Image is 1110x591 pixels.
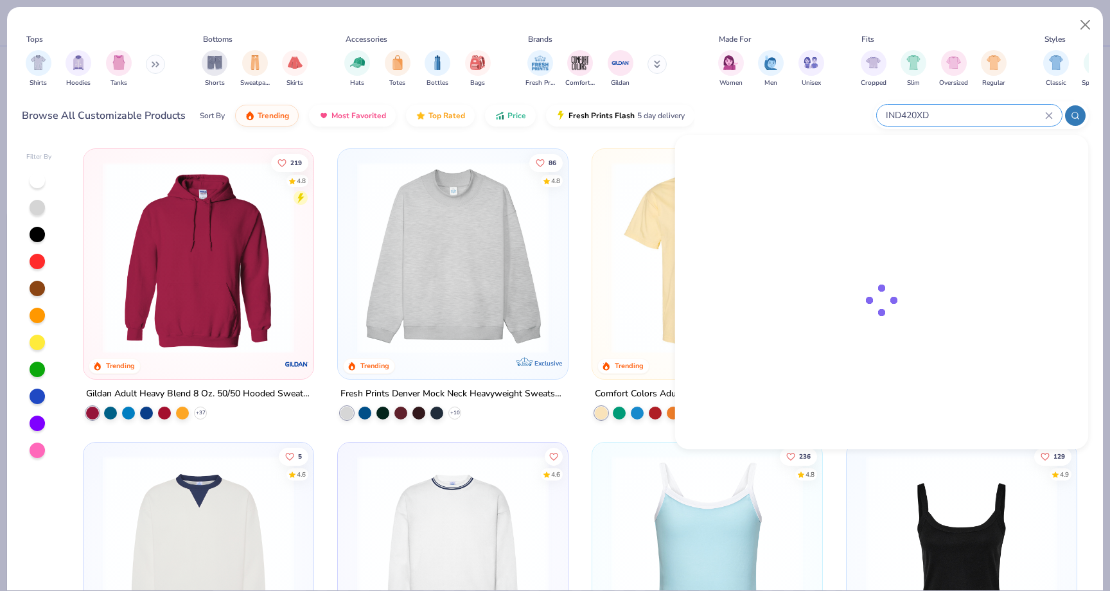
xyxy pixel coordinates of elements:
span: Hats [350,78,364,88]
span: Unisex [802,78,821,88]
div: 4.8 [551,176,560,186]
div: filter for Slim [901,50,926,88]
img: Gildan logo [284,351,310,377]
img: Women Image [723,55,738,70]
span: Cropped [861,78,886,88]
span: Most Favorited [331,110,386,121]
span: Slim [907,78,920,88]
img: f5d85501-0dbb-4ee4-b115-c08fa3845d83 [351,162,555,353]
button: filter button [608,50,633,88]
span: Tanks [110,78,127,88]
img: Cropped Image [866,55,881,70]
div: Made For [719,33,751,45]
img: Oversized Image [946,55,961,70]
button: Trending [235,105,299,127]
span: Classic [1046,78,1066,88]
div: 4.8 [806,470,815,479]
span: 236 [799,453,811,459]
img: Regular Image [987,55,1001,70]
img: Bags Image [470,55,484,70]
img: Sweatpants Image [248,55,262,70]
div: filter for Cropped [861,50,886,88]
span: Bags [470,78,485,88]
button: filter button [798,50,824,88]
div: filter for Unisex [798,50,824,88]
div: filter for Tanks [106,50,132,88]
span: Top Rated [428,110,465,121]
img: Skirts Image [288,55,303,70]
button: filter button [758,50,784,88]
span: 86 [549,159,556,166]
div: filter for Men [758,50,784,88]
button: Like [279,447,309,465]
button: filter button [465,50,491,88]
span: Comfort Colors [565,78,595,88]
button: Like [1034,447,1071,465]
div: Browse All Customizable Products [22,108,186,123]
div: filter for Classic [1043,50,1069,88]
button: Like [272,154,309,172]
span: Skirts [286,78,303,88]
div: filter for Hats [344,50,370,88]
span: Women [719,78,743,88]
button: filter button [385,50,410,88]
button: Like [545,447,563,465]
img: Gildan Image [611,53,630,73]
span: Fresh Prints Flash [568,110,635,121]
img: Men Image [764,55,778,70]
img: Hoodies Image [71,55,85,70]
div: filter for Totes [385,50,410,88]
span: Gildan [611,78,630,88]
div: Filter By [26,152,52,162]
div: Fits [861,33,874,45]
button: Top Rated [406,105,475,127]
button: Close [1073,13,1098,37]
div: filter for Oversized [939,50,968,88]
span: Totes [389,78,405,88]
span: 5 [299,453,303,459]
button: filter button [861,50,886,88]
button: filter button [718,50,744,88]
div: 4.6 [551,470,560,479]
div: Gildan Adult Heavy Blend 8 Oz. 50/50 Hooded Sweatshirt [86,386,311,402]
div: filter for Hoodies [66,50,91,88]
button: filter button [939,50,968,88]
span: Shirts [30,78,47,88]
div: filter for Shirts [26,50,51,88]
div: Brands [528,33,552,45]
button: filter button [66,50,91,88]
button: filter button [282,50,308,88]
div: filter for Comfort Colors [565,50,595,88]
button: filter button [525,50,555,88]
img: Totes Image [391,55,405,70]
div: filter for Fresh Prints [525,50,555,88]
span: Bottles [427,78,448,88]
span: Oversized [939,78,968,88]
button: Like [780,447,817,465]
div: Sort By [200,110,225,121]
div: filter for Bottles [425,50,450,88]
span: Hoodies [66,78,91,88]
div: Bottoms [203,33,233,45]
button: Price [485,105,536,127]
img: Shorts Image [207,55,222,70]
div: filter for Bags [465,50,491,88]
div: 4.6 [297,470,306,479]
button: filter button [240,50,270,88]
button: Fresh Prints Flash5 day delivery [546,105,694,127]
button: filter button [1043,50,1069,88]
div: filter for Shorts [202,50,227,88]
button: filter button [202,50,227,88]
span: Sweatpants [240,78,270,88]
div: Tops [26,33,43,45]
div: Comfort Colors Adult Heavyweight T-Shirt [595,386,768,402]
span: 5 day delivery [637,109,685,123]
span: Shorts [205,78,225,88]
span: 219 [291,159,303,166]
input: Try "T-Shirt" [885,108,1045,123]
img: most_fav.gif [319,110,329,121]
button: filter button [26,50,51,88]
img: Bottles Image [430,55,445,70]
img: Shirts Image [31,55,46,70]
div: Styles [1044,33,1066,45]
